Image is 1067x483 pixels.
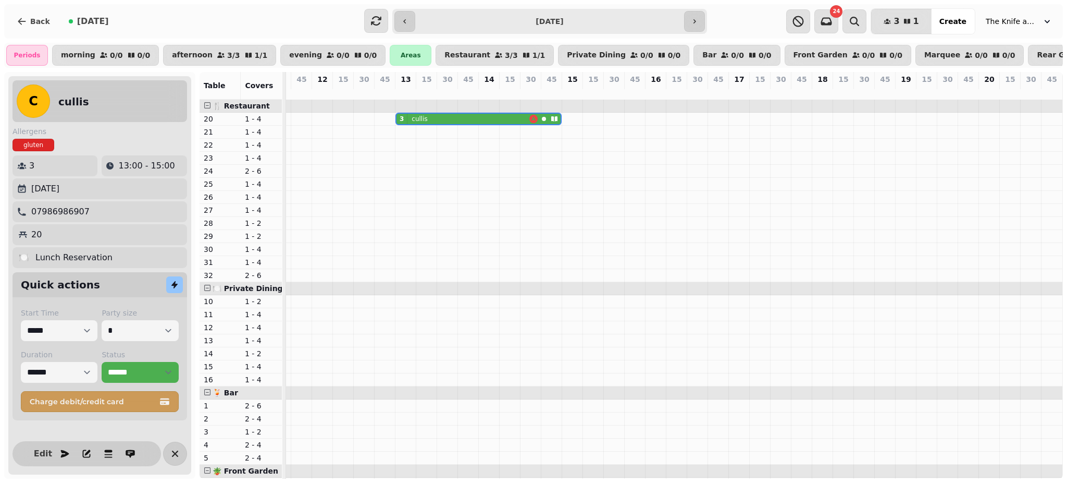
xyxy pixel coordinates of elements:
[19,251,29,264] p: 🍽️
[296,74,306,84] p: 45
[668,52,681,59] p: 0 / 0
[985,87,994,97] p: 0
[860,87,869,97] p: 0
[818,87,827,97] p: 0
[204,427,237,437] p: 3
[702,51,716,59] p: Bar
[245,257,278,268] p: 1 - 4
[245,296,278,307] p: 1 - 2
[13,126,187,137] label: Allergens
[204,361,237,372] p: 15
[204,179,237,189] p: 25
[360,87,368,97] p: 0
[923,87,931,97] p: 0
[401,74,411,84] p: 13
[102,308,178,318] label: Party size
[651,74,661,84] p: 16
[245,231,278,241] p: 1 - 2
[204,153,237,163] p: 23
[204,309,237,320] p: 11
[280,45,386,66] button: evening0/00/0
[255,52,268,59] p: 1 / 1
[32,443,53,464] button: Edit
[589,87,598,97] p: 0
[567,51,626,59] p: Private Dining
[359,74,369,84] p: 30
[915,45,1024,66] button: Marquee0/00/0
[464,87,473,97] p: 0
[631,87,639,97] p: 0
[52,45,159,66] button: morning0/00/0
[862,52,875,59] p: 0 / 0
[423,87,431,97] p: 0
[485,87,493,97] p: 0
[245,140,278,150] p: 1 - 4
[964,87,973,97] p: 0
[902,87,910,97] p: 0
[245,401,278,411] p: 2 - 6
[204,453,237,463] p: 5
[213,467,278,475] span: 🪴 Front Garden
[880,74,890,84] p: 45
[8,9,58,34] button: Back
[31,228,42,241] p: 20
[839,87,848,97] p: 0
[381,87,389,97] p: 0
[31,183,59,195] p: [DATE]
[889,52,902,59] p: 0 / 0
[443,87,452,97] p: 0
[797,74,807,84] p: 45
[532,52,545,59] p: 1 / 1
[118,160,175,172] p: 13:00 - 15:00
[204,81,226,90] span: Table
[204,166,237,176] p: 24
[548,87,556,97] p: 0
[672,74,681,84] p: 15
[1026,74,1036,84] p: 30
[245,192,278,202] p: 1 - 4
[204,140,237,150] p: 22
[204,192,237,202] p: 26
[402,87,410,97] p: 3
[913,17,919,26] span: 1
[1002,52,1015,59] p: 0 / 0
[859,74,869,84] p: 30
[380,74,390,84] p: 45
[35,251,113,264] p: Lunch Reservation
[204,375,237,385] p: 16
[60,9,117,34] button: [DATE]
[245,218,278,228] p: 1 - 2
[984,74,994,84] p: 20
[245,361,278,372] p: 1 - 4
[245,427,278,437] p: 1 - 2
[213,102,270,110] span: 🍴 Restaurant
[610,87,618,97] p: 0
[204,335,237,346] p: 13
[6,45,48,66] div: Periods
[204,244,237,255] p: 30
[986,16,1038,27] span: The Knife and [PERSON_NAME]
[110,52,123,59] p: 0 / 0
[245,114,278,124] p: 1 - 4
[339,87,348,97] p: 0
[204,401,237,411] p: 1
[693,87,702,97] p: 0
[245,453,278,463] p: 2 - 4
[1006,87,1014,97] p: 0
[318,87,327,97] p: 0
[400,115,404,123] div: 3
[30,18,50,25] span: Back
[337,52,350,59] p: 0 / 0
[21,349,97,360] label: Duration
[588,74,598,84] p: 15
[204,440,237,450] p: 4
[58,94,89,109] h2: cullis
[1048,87,1056,97] p: 0
[526,74,536,84] p: 30
[693,45,780,66] button: Bar0/00/0
[833,9,840,14] span: 24
[364,52,377,59] p: 0 / 0
[817,74,827,84] p: 18
[31,206,90,218] p: 07986986907
[735,87,743,97] p: 0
